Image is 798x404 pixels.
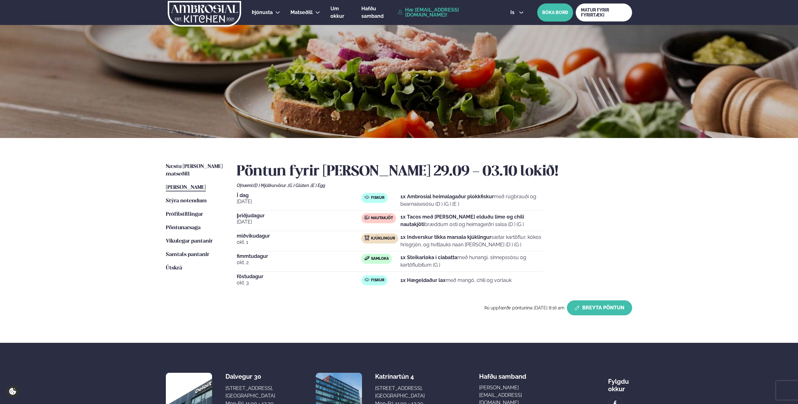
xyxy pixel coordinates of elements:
[237,163,632,180] h2: Pöntun fyrir [PERSON_NAME] 29.09 - 03.10 lokið!
[166,239,213,244] span: Vikulegar pantanir
[253,183,288,188] span: (D ) Mjólkurvörur ,
[237,183,632,188] div: Ofnæmi:
[166,198,207,204] span: Stýra notendum
[6,385,19,398] a: Cookie settings
[166,238,213,245] a: Vikulegar pantanir
[371,216,393,221] span: Nautakjöt
[252,9,273,16] a: Þjónusta
[398,7,496,17] a: Hæ [EMAIL_ADDRESS][DOMAIN_NAME]!
[166,211,203,218] a: Prófílstillingar
[364,256,369,260] img: sandwich-new-16px.svg
[505,10,529,15] button: is
[166,224,201,232] a: Pöntunarsaga
[361,6,384,19] span: Hafðu samband
[288,183,311,188] span: (G ) Glúten ,
[364,215,369,220] img: beef.svg
[400,254,543,269] p: með hunangi, sinnepssósu og kartöflubitum (G )
[237,279,361,287] span: okt. 3
[484,305,564,310] span: Þú uppfærðir pöntunina [DATE] 8:16 am
[166,251,209,259] a: Samtals pantanir
[166,197,207,205] a: Stýra notendum
[166,252,209,257] span: Samtals pantanir
[371,195,384,200] span: Fiskur
[400,254,457,260] strong: 1x Steikarloka í ciabatta
[166,225,201,230] span: Pöntunarsaga
[364,277,369,282] img: fish.svg
[400,234,491,240] strong: 1x Indverskur tikka marsala kjúklingur
[311,183,325,188] span: (E ) Egg
[167,1,242,27] img: logo
[375,373,425,380] div: Katrínartún 4
[608,373,632,393] div: Fylgdu okkur
[166,184,206,191] a: [PERSON_NAME]
[166,212,203,217] span: Prófílstillingar
[479,368,526,380] span: Hafðu samband
[237,198,361,205] span: [DATE]
[237,193,361,198] span: Í dag
[237,218,361,226] span: [DATE]
[166,163,224,178] a: Næstu [PERSON_NAME] matseðill
[290,9,313,16] a: Matseðill
[237,239,361,246] span: okt. 1
[371,236,395,241] span: Kjúklingur
[400,277,512,284] p: með mangó, chilí og vorlauk
[330,6,344,19] span: Um okkur
[400,234,543,249] p: sætar kartöflur, kókos hrísgrjón, og hvítlauks naan [PERSON_NAME] (D ) (G )
[371,278,384,283] span: Fiskur
[237,274,361,279] span: föstudagur
[510,10,516,15] span: is
[166,265,182,271] span: Útskrá
[330,5,351,20] a: Um okkur
[361,5,395,20] a: Hafðu samband
[166,185,206,190] span: [PERSON_NAME]
[226,385,275,400] div: [STREET_ADDRESS], [GEOGRAPHIC_DATA]
[166,264,182,272] a: Útskrá
[237,259,361,266] span: okt. 2
[237,234,361,239] span: miðvikudagur
[237,254,361,259] span: fimmtudagur
[400,194,494,200] strong: 1x Ambrosial heimalagaður plokkfiskur
[400,213,543,228] p: bræddum osti og heimagerðri salsa (D ) (G )
[252,9,273,15] span: Þjónusta
[166,164,223,177] span: Næstu [PERSON_NAME] matseðill
[290,9,313,15] span: Matseðill
[364,195,369,200] img: fish.svg
[237,213,361,218] span: þriðjudagur
[226,373,275,380] div: Dalvegur 30
[371,256,389,261] span: Samloka
[364,235,369,240] img: chicken.svg
[567,300,632,315] button: Breyta Pöntun
[400,214,524,227] strong: 1x Tacos með [PERSON_NAME] elduðu lime og chili nautakjöti
[400,193,543,208] p: með rúgbrauði og bearnaisesósu (D ) (G ) (E )
[400,277,446,283] strong: 1x Hægeldaður lax
[375,385,425,400] div: [STREET_ADDRESS], [GEOGRAPHIC_DATA]
[537,3,573,22] button: BÓKA BORÐ
[576,3,632,22] a: MATUR FYRIR FYRIRTÆKI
